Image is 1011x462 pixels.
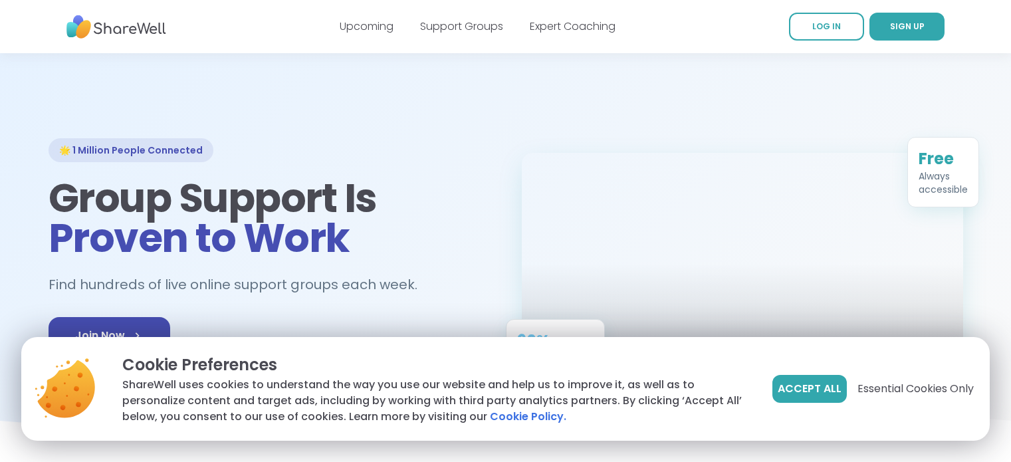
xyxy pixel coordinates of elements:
span: Proven to Work [49,210,350,266]
span: Accept All [778,381,842,397]
img: ShareWell Nav Logo [66,9,166,45]
h2: Find hundreds of live online support groups each week. [49,274,431,296]
a: Join Now [49,317,170,354]
div: Always accessible [919,170,968,196]
span: Essential Cookies Only [857,381,974,397]
div: 🌟 1 Million People Connected [49,138,213,162]
span: SIGN UP [890,21,925,32]
a: Cookie Policy. [490,409,566,425]
div: Free [919,148,968,170]
a: SIGN UP [869,13,945,41]
div: 90% [517,330,594,352]
a: LOG IN [789,13,864,41]
a: Support Groups [420,19,503,34]
span: LOG IN [812,21,841,32]
button: Accept All [772,375,847,403]
a: Upcoming [340,19,393,34]
h1: Group Support Is [49,178,490,258]
span: Join Now [75,328,144,344]
a: Expert Coaching [530,19,616,34]
p: Cookie Preferences [122,353,751,377]
p: ShareWell uses cookies to understand the way you use our website and help us to improve it, as we... [122,377,751,425]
